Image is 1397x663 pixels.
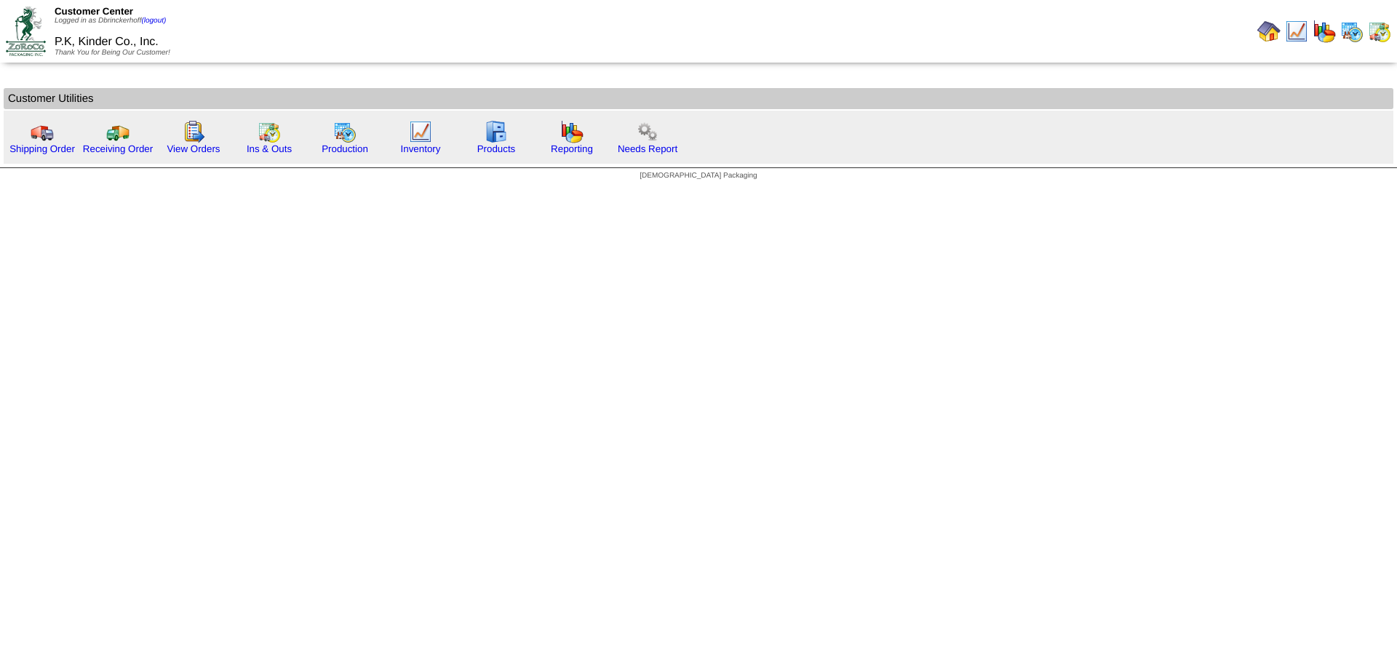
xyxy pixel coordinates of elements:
img: graph.gif [1313,20,1336,43]
img: calendarprod.gif [1340,20,1364,43]
span: Thank You for Being Our Customer! [55,49,170,57]
img: home.gif [1257,20,1281,43]
span: P.K, Kinder Co., Inc. [55,36,159,48]
span: Logged in as Dbrinckerhoff [55,17,166,25]
img: ZoRoCo_Logo(Green%26Foil)%20jpg.webp [6,7,46,55]
img: cabinet.gif [485,120,508,143]
img: workorder.gif [182,120,205,143]
img: line_graph.gif [1285,20,1308,43]
img: calendarinout.gif [258,120,281,143]
a: Reporting [551,143,593,154]
img: graph.gif [560,120,584,143]
a: Shipping Order [9,143,75,154]
a: Needs Report [618,143,677,154]
td: Customer Utilities [4,88,1393,109]
img: line_graph.gif [409,120,432,143]
img: workflow.png [636,120,659,143]
img: truck.gif [31,120,54,143]
a: Receiving Order [83,143,153,154]
a: Products [477,143,516,154]
span: Customer Center [55,6,133,17]
a: Ins & Outs [247,143,292,154]
a: View Orders [167,143,220,154]
img: calendarinout.gif [1368,20,1391,43]
a: (logout) [141,17,166,25]
span: [DEMOGRAPHIC_DATA] Packaging [640,172,757,180]
a: Inventory [401,143,441,154]
img: truck2.gif [106,120,130,143]
img: calendarprod.gif [333,120,357,143]
a: Production [322,143,368,154]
